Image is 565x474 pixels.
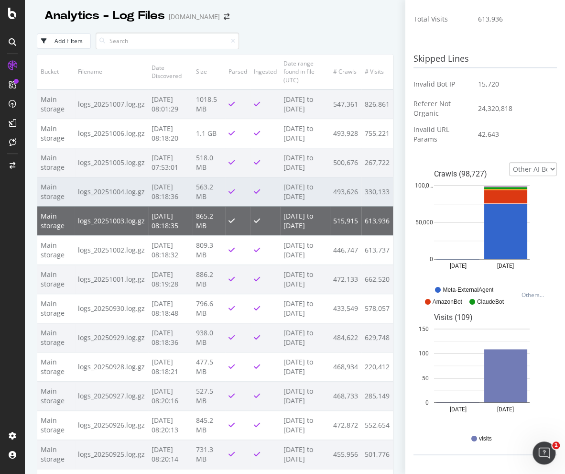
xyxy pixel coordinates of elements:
[361,381,393,410] td: 285,149
[330,410,361,440] td: 472,872
[148,177,193,206] td: [DATE] 08:18:36
[280,177,330,206] td: [DATE] to [DATE]
[433,298,462,306] span: AmazonBot
[280,265,330,294] td: [DATE] to [DATE]
[330,294,361,323] td: 433,549
[75,235,148,265] td: logs_20251002.log.gz
[532,441,555,464] iframe: Intercom live chat
[193,148,225,177] td: 518.0 MB
[330,55,361,89] th: # Crawls
[361,323,393,352] td: 629,748
[280,235,330,265] td: [DATE] to [DATE]
[497,262,514,269] text: [DATE]
[148,206,193,235] td: [DATE] 08:18:35
[75,55,148,89] th: Filename
[280,55,330,89] th: Date range found in file (UTC)
[75,410,148,440] td: logs_20250926.log.gz
[413,50,557,68] h3: Skipped Lines
[44,8,165,24] div: Analytics - Log Files
[280,294,330,323] td: [DATE] to [DATE]
[330,265,361,294] td: 472,133
[75,381,148,410] td: logs_20250927.log.gz
[418,350,428,357] text: 100
[280,206,330,235] td: [DATE] to [DATE]
[430,255,433,262] text: 0
[330,177,361,206] td: 493,626
[443,286,493,294] span: Meta-ExternalAgent
[37,89,75,119] td: Main storage
[478,130,499,139] span: 42,643
[37,265,75,294] td: Main storage
[330,206,361,235] td: 515,915
[193,206,225,235] td: 865.2 MB
[193,410,225,440] td: 845.2 MB
[37,410,75,440] td: Main storage
[479,434,492,442] span: visits
[361,89,393,119] td: 826,861
[193,55,225,89] th: Size
[280,410,330,440] td: [DATE] to [DATE]
[37,119,75,148] td: Main storage
[280,148,330,177] td: [DATE] to [DATE]
[75,177,148,206] td: logs_20251004.log.gz
[361,235,393,265] td: 613,737
[37,235,75,265] td: Main storage
[361,265,393,294] td: 662,520
[37,294,75,323] td: Main storage
[450,262,467,269] text: [DATE]
[193,294,225,323] td: 796.6 MB
[450,406,467,412] text: [DATE]
[280,381,330,410] td: [DATE] to [DATE]
[361,294,393,323] td: 578,057
[280,89,330,119] td: [DATE] to [DATE]
[280,352,330,381] td: [DATE] to [DATE]
[148,119,193,148] td: [DATE] 08:18:20
[434,312,473,321] text: Visits (109)
[193,323,225,352] td: 938.0 MB
[425,399,428,406] text: 0
[250,55,280,89] th: Ingested
[75,148,148,177] td: logs_20251005.log.gz
[148,89,193,119] td: [DATE] 08:01:29
[75,206,148,235] td: logs_20251003.log.gz
[75,89,148,119] td: logs_20251007.log.gz
[37,206,75,235] td: Main storage
[418,325,428,332] text: 150
[413,306,550,425] svg: A chart.
[37,381,75,410] td: Main storage
[37,33,91,49] button: Add Filters
[148,410,193,440] td: [DATE] 08:20:13
[148,440,193,469] td: [DATE] 08:20:14
[148,323,193,352] td: [DATE] 08:18:36
[471,8,557,31] td: 613,936
[361,177,393,206] td: 330,133
[96,33,239,49] input: Search
[497,406,514,412] text: [DATE]
[361,119,393,148] td: 755,221
[415,182,433,188] text: 100,0…
[148,294,193,323] td: [DATE] 08:18:48
[478,79,499,89] span: 15,720
[193,89,225,119] td: 1018.5 MB
[193,265,225,294] td: 886.2 MB
[413,121,471,147] td: Invalid URL Params
[37,323,75,352] td: Main storage
[54,37,83,45] div: Add Filters
[37,148,75,177] td: Main storage
[193,119,225,148] td: 1.1 GB
[280,323,330,352] td: [DATE] to [DATE]
[477,298,504,306] span: ClaudeBot
[75,440,148,469] td: logs_20250925.log.gz
[361,410,393,440] td: 552,654
[148,235,193,265] td: [DATE] 08:18:32
[75,352,148,381] td: logs_20250928.log.gz
[75,265,148,294] td: logs_20251001.log.gz
[224,13,229,20] div: arrow-right-arrow-left
[422,375,428,381] text: 50
[552,441,560,449] span: 1
[330,440,361,469] td: 455,956
[330,381,361,410] td: 468,733
[280,440,330,469] td: [DATE] to [DATE]
[330,89,361,119] td: 547,361
[330,352,361,381] td: 468,934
